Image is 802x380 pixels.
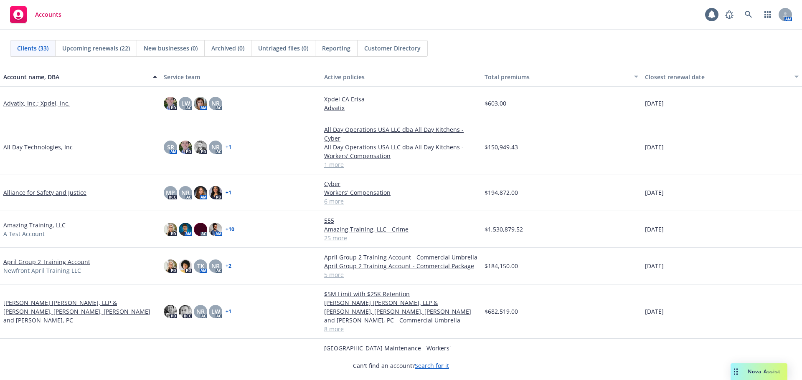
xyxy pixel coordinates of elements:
[645,99,664,108] span: [DATE]
[3,257,90,266] a: April Group 2 Training Account
[164,259,177,273] img: photo
[211,99,220,108] span: NR
[226,190,231,195] a: + 1
[645,143,664,151] span: [DATE]
[645,262,664,270] span: [DATE]
[3,298,157,325] a: [PERSON_NAME] [PERSON_NAME], LLP & [PERSON_NAME], [PERSON_NAME], [PERSON_NAME] and [PERSON_NAME], PC
[3,143,73,151] a: All Day Technologies, Inc
[485,225,523,234] span: $1,530,879.52
[324,225,478,234] a: Amazing Training, LLC - Crime
[167,143,174,151] span: SR
[209,186,222,199] img: photo
[3,266,81,275] span: Newfront April Training LLC
[321,67,481,87] button: Active policies
[160,67,321,87] button: Service team
[415,362,449,370] a: Search for it
[645,307,664,316] span: [DATE]
[3,188,86,197] a: Alliance for Safety and Justice
[324,179,478,188] a: Cyber
[211,143,220,151] span: NR
[179,259,192,273] img: photo
[194,97,207,110] img: photo
[324,197,478,206] a: 6 more
[164,305,177,318] img: photo
[324,270,478,279] a: 5 more
[181,99,190,108] span: LW
[485,99,506,108] span: $603.00
[179,305,192,318] img: photo
[645,188,664,197] span: [DATE]
[364,44,421,53] span: Customer Directory
[164,73,317,81] div: Service team
[226,145,231,150] a: + 1
[226,309,231,314] a: + 1
[485,307,518,316] span: $682,519.00
[324,253,478,262] a: April Group 2 Training Account - Commercial Umbrella
[748,368,781,375] span: Nova Assist
[17,44,48,53] span: Clients (33)
[324,125,478,143] a: All Day Operations USA LLC dba All Day Kitchens - Cyber
[3,221,66,229] a: Amazing Training, LLC
[211,262,220,270] span: NR
[3,99,70,108] a: Advatix, Inc.; Xpdel, Inc.
[759,6,776,23] a: Switch app
[485,262,518,270] span: $184,150.00
[324,298,478,325] a: [PERSON_NAME] [PERSON_NAME], LLP & [PERSON_NAME], [PERSON_NAME], [PERSON_NAME] and [PERSON_NAME],...
[485,188,518,197] span: $194,872.00
[144,44,198,53] span: New businesses (0)
[324,289,478,298] a: $5M Limit with $25K Retention
[485,143,518,151] span: $150,949.43
[3,229,45,238] span: A Test Account
[731,363,741,380] div: Drag to move
[7,3,65,26] a: Accounts
[209,223,222,236] img: photo
[642,67,802,87] button: Closest renewal date
[324,160,478,169] a: 1 more
[481,67,642,87] button: Total premiums
[731,363,787,380] button: Nova Assist
[179,141,192,154] img: photo
[179,223,192,236] img: photo
[645,73,789,81] div: Closest renewal date
[62,44,130,53] span: Upcoming renewals (22)
[721,6,738,23] a: Report a Bug
[211,307,220,316] span: LW
[164,223,177,236] img: photo
[485,73,629,81] div: Total premiums
[324,73,478,81] div: Active policies
[324,262,478,270] a: April Group 2 Training Account - Commercial Package
[322,44,350,53] span: Reporting
[324,325,478,333] a: 8 more
[324,234,478,242] a: 25 more
[324,188,478,197] a: Workers' Compensation
[3,73,148,81] div: Account name, DBA
[194,223,207,236] img: photo
[324,95,478,103] a: Xpdel CA Erisa
[211,44,244,53] span: Archived (0)
[324,344,478,361] a: [GEOGRAPHIC_DATA] Maintenance - Workers' Compensation
[353,361,449,370] span: Can't find an account?
[226,227,234,232] a: + 10
[324,143,478,160] a: All Day Operations USA LLC dba All Day Kitchens - Workers' Compensation
[194,186,207,199] img: photo
[181,188,190,197] span: NR
[194,141,207,154] img: photo
[324,216,478,225] a: 555
[196,307,205,316] span: NR
[166,188,175,197] span: MP
[645,225,664,234] span: [DATE]
[740,6,757,23] a: Search
[164,97,177,110] img: photo
[324,103,478,112] a: Advatix
[226,264,231,269] a: + 2
[258,44,308,53] span: Untriaged files (0)
[35,11,61,18] span: Accounts
[197,262,204,270] span: TK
